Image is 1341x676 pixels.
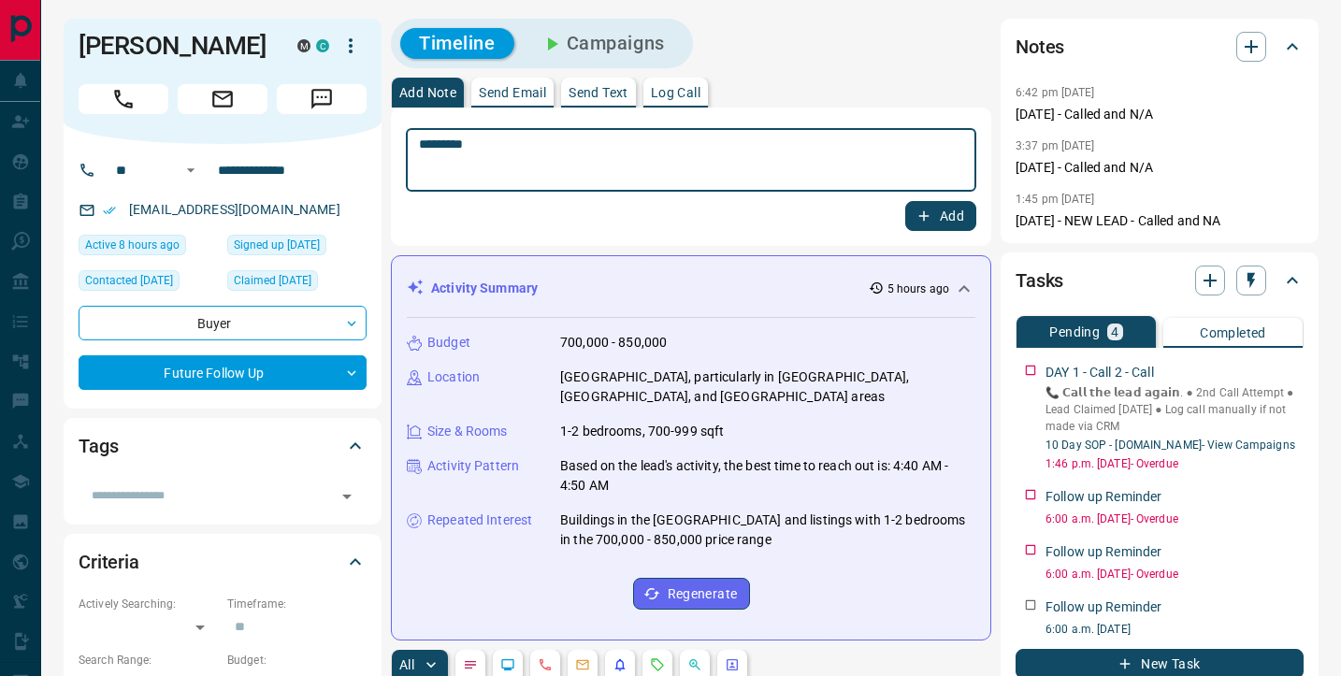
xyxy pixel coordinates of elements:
[79,84,168,114] span: Call
[560,367,975,407] p: [GEOGRAPHIC_DATA], particularly in [GEOGRAPHIC_DATA], [GEOGRAPHIC_DATA], and [GEOGRAPHIC_DATA] areas
[180,159,202,181] button: Open
[400,28,514,59] button: Timeline
[79,596,218,612] p: Actively Searching:
[427,367,480,387] p: Location
[887,280,949,297] p: 5 hours ago
[407,271,975,306] div: Activity Summary5 hours ago
[79,424,367,468] div: Tags
[538,657,553,672] svg: Calls
[1016,193,1095,206] p: 1:45 pm [DATE]
[560,511,975,550] p: Buildings in the [GEOGRAPHIC_DATA] and listings with 1-2 bedrooms in the 700,000 - 850,000 price ...
[560,422,724,441] p: 1-2 bedrooms, 700-999 sqft
[227,270,367,296] div: Mon Aug 11 2025
[85,271,173,290] span: Contacted [DATE]
[1049,325,1100,338] p: Pending
[178,84,267,114] span: Email
[463,657,478,672] svg: Notes
[1045,566,1304,583] p: 6:00 a.m. [DATE] - Overdue
[560,333,667,352] p: 700,000 - 850,000
[1016,32,1064,62] h2: Notes
[725,657,740,672] svg: Agent Actions
[1045,621,1304,638] p: 6:00 a.m. [DATE]
[431,279,538,298] p: Activity Summary
[1016,24,1304,69] div: Notes
[1045,384,1304,435] p: 📞 𝗖𝗮𝗹𝗹 𝘁𝗵𝗲 𝗹𝗲𝗮𝗱 𝗮𝗴𝗮𝗶𝗻. ● 2nd Call Attempt ● Lead Claimed [DATE] ‎● Log call manually if not made ...
[79,306,367,340] div: Buyer
[227,596,367,612] p: Timeframe:
[234,236,320,254] span: Signed up [DATE]
[79,547,139,577] h2: Criteria
[79,431,118,461] h2: Tags
[1016,158,1304,178] p: [DATE] - Called and N/A
[500,657,515,672] svg: Lead Browsing Activity
[427,456,519,476] p: Activity Pattern
[1045,455,1304,472] p: 1:46 p.m. [DATE] - Overdue
[79,31,269,61] h1: [PERSON_NAME]
[575,657,590,672] svg: Emails
[1016,211,1304,231] p: [DATE] - NEW LEAD - Called and NA
[687,657,702,672] svg: Opportunities
[79,270,218,296] div: Mon Aug 11 2025
[334,483,360,510] button: Open
[560,456,975,496] p: Based on the lead's activity, the best time to reach out is: 4:40 AM - 4:50 AM
[399,86,456,99] p: Add Note
[1200,326,1266,339] p: Completed
[427,333,470,352] p: Budget
[1045,439,1295,452] a: 10 Day SOP - [DOMAIN_NAME]- View Campaigns
[316,39,329,52] div: condos.ca
[633,578,750,610] button: Regenerate
[427,422,508,441] p: Size & Rooms
[1045,487,1161,507] p: Follow up Reminder
[79,355,367,390] div: Future Follow Up
[1111,325,1118,338] p: 4
[905,201,976,231] button: Add
[427,511,532,530] p: Repeated Interest
[1016,258,1304,303] div: Tasks
[227,652,367,669] p: Budget:
[1016,86,1095,99] p: 6:42 pm [DATE]
[227,235,367,261] div: Mon Aug 11 2025
[399,658,414,671] p: All
[1045,511,1304,527] p: 6:00 a.m. [DATE] - Overdue
[1045,597,1161,617] p: Follow up Reminder
[479,86,546,99] p: Send Email
[613,657,627,672] svg: Listing Alerts
[79,235,218,261] div: Wed Aug 13 2025
[85,236,180,254] span: Active 8 hours ago
[79,539,367,584] div: Criteria
[1045,363,1154,382] p: DAY 1 - Call 2 - Call
[234,271,311,290] span: Claimed [DATE]
[129,202,340,217] a: [EMAIL_ADDRESS][DOMAIN_NAME]
[103,204,116,217] svg: Email Verified
[297,39,310,52] div: mrloft.ca
[1016,105,1304,124] p: [DATE] - Called and N/A
[1045,542,1161,562] p: Follow up Reminder
[79,652,218,669] p: Search Range:
[1016,266,1063,295] h2: Tasks
[651,86,700,99] p: Log Call
[1016,139,1095,152] p: 3:37 pm [DATE]
[650,657,665,672] svg: Requests
[522,28,684,59] button: Campaigns
[277,84,367,114] span: Message
[569,86,628,99] p: Send Text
